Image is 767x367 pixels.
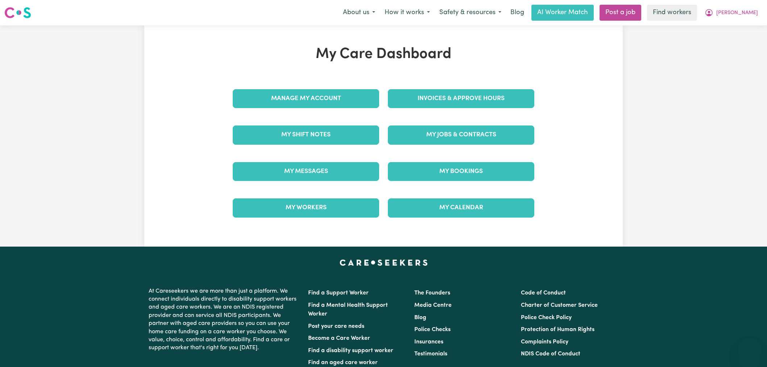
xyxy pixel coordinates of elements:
[388,198,534,217] a: My Calendar
[388,89,534,108] a: Invoices & Approve Hours
[531,5,594,21] a: AI Worker Match
[338,5,380,20] button: About us
[4,6,31,19] img: Careseekers logo
[308,302,388,317] a: Find a Mental Health Support Worker
[388,162,534,181] a: My Bookings
[308,323,364,329] a: Post your care needs
[521,302,598,308] a: Charter of Customer Service
[647,5,697,21] a: Find workers
[380,5,435,20] button: How it works
[340,260,428,265] a: Careseekers home page
[414,290,450,296] a: The Founders
[738,338,761,361] iframe: Button to launch messaging window
[414,327,451,333] a: Police Checks
[308,335,370,341] a: Become a Care Worker
[308,290,369,296] a: Find a Support Worker
[506,5,528,21] a: Blog
[521,315,572,321] a: Police Check Policy
[233,89,379,108] a: Manage My Account
[521,327,594,333] a: Protection of Human Rights
[308,348,393,354] a: Find a disability support worker
[308,360,378,366] a: Find an aged care worker
[233,162,379,181] a: My Messages
[388,125,534,144] a: My Jobs & Contracts
[435,5,506,20] button: Safety & resources
[414,315,426,321] a: Blog
[414,339,443,345] a: Insurances
[233,198,379,217] a: My Workers
[4,4,31,21] a: Careseekers logo
[521,290,566,296] a: Code of Conduct
[414,351,447,357] a: Testimonials
[521,339,568,345] a: Complaints Policy
[233,125,379,144] a: My Shift Notes
[414,302,452,308] a: Media Centre
[600,5,641,21] a: Post a job
[716,9,758,17] span: [PERSON_NAME]
[149,284,299,355] p: At Careseekers we are more than just a platform. We connect individuals directly to disability su...
[700,5,763,20] button: My Account
[521,351,580,357] a: NDIS Code of Conduct
[228,46,539,63] h1: My Care Dashboard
